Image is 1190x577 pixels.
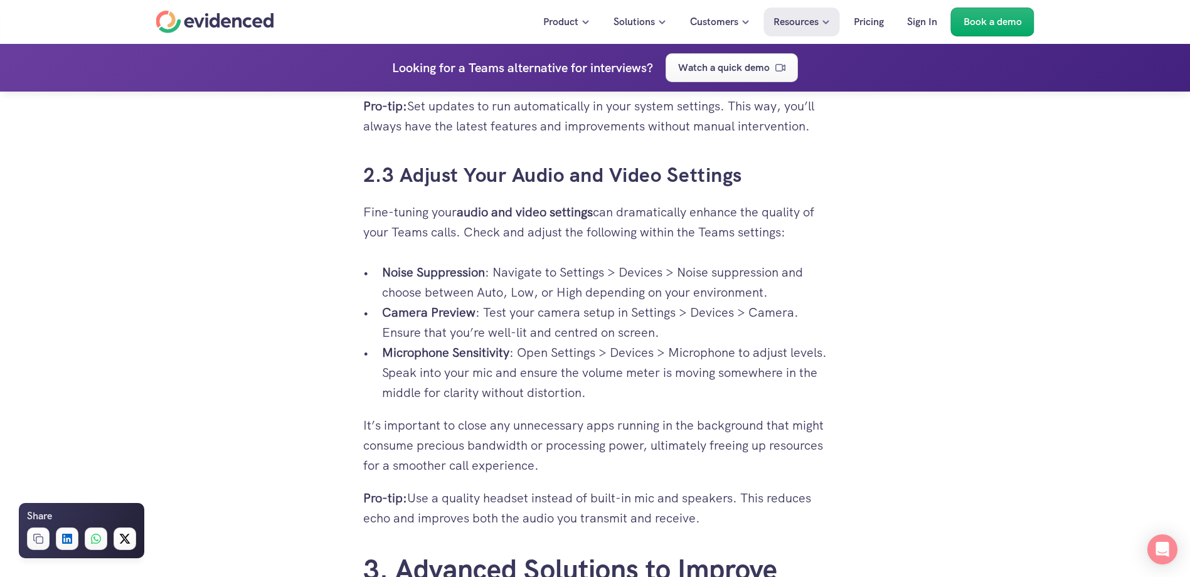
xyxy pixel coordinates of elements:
strong: Microphone Sensitivity [382,344,509,361]
p: Sign In [907,14,937,30]
div: Open Intercom Messenger [1147,534,1177,564]
p: Product [543,14,578,30]
p: : Navigate to Settings > Devices > Noise suppression and choose between Auto, Low, or High depend... [382,262,827,302]
p: Solutions [614,14,655,30]
strong: audio and video settings [457,204,593,220]
p: Fine-tuning your can dramatically enhance the quality of your Teams calls. Check and adjust the f... [363,202,827,242]
a: Pricing [844,8,893,36]
h4: Looking for a Teams alternative for interviews? [392,58,653,78]
p: Watch a quick demo [678,60,770,76]
a: Sign In [898,8,947,36]
a: Watch a quick demo [666,53,798,82]
p: Set updates to run automatically in your system settings. This way, you’ll always have the latest... [363,96,827,136]
a: Home [156,11,274,33]
a: 2.3 Adjust Your Audio and Video Settings [363,162,742,188]
p: : Test your camera setup in Settings > Devices > Camera. Ensure that you’re well-lit and centred ... [382,302,827,342]
p: Resources [773,14,819,30]
strong: Camera Preview [382,304,475,320]
p: It’s important to close any unnecessary apps running in the background that might consume preciou... [363,415,827,475]
a: Book a demo [951,8,1034,36]
p: Pricing [854,14,884,30]
p: : Open Settings > Devices > Microphone to adjust levels. Speak into your mic and ensure the volum... [382,342,827,403]
p: Use a quality headset instead of built-in mic and speakers. This reduces echo and improves both t... [363,488,827,528]
strong: Pro-tip: [363,490,407,506]
strong: Pro-tip: [363,98,407,114]
p: Customers [690,14,738,30]
strong: Noise Suppression [382,264,485,280]
h6: Share [27,508,52,524]
p: Book a demo [964,14,1022,30]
